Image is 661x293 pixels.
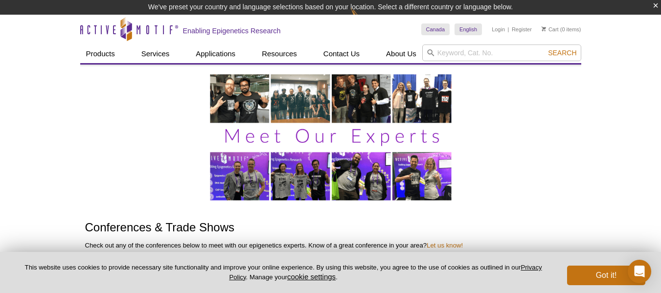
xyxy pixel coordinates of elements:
[85,221,576,235] h1: Conferences & Trade Shows
[190,45,241,63] a: Applications
[512,26,532,33] a: Register
[16,263,551,282] p: This website uses cookies to provide necessary site functionality and improve your online experie...
[208,73,453,202] img: Visit us at our booth.
[427,242,463,249] a: Let us know!
[183,26,281,35] h2: Enabling Epigenetics Research
[85,241,576,250] p: Check out any of the conferences below to meet with our epigenetics experts. Know of a great conf...
[351,7,377,30] img: Change Here
[567,266,645,285] button: Got it!
[136,45,176,63] a: Services
[455,23,482,35] a: English
[421,23,450,35] a: Canada
[492,26,505,33] a: Login
[542,26,559,33] a: Cart
[318,45,365,63] a: Contact Us
[542,23,581,35] li: (0 items)
[508,23,509,35] li: |
[422,45,581,61] input: Keyword, Cat. No.
[545,48,579,57] button: Search
[80,45,121,63] a: Products
[287,272,336,281] button: cookie settings
[229,264,542,280] a: Privacy Policy
[628,260,651,283] div: Open Intercom Messenger
[256,45,303,63] a: Resources
[548,49,576,57] span: Search
[542,26,546,31] img: Your Cart
[380,45,422,63] a: About Us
